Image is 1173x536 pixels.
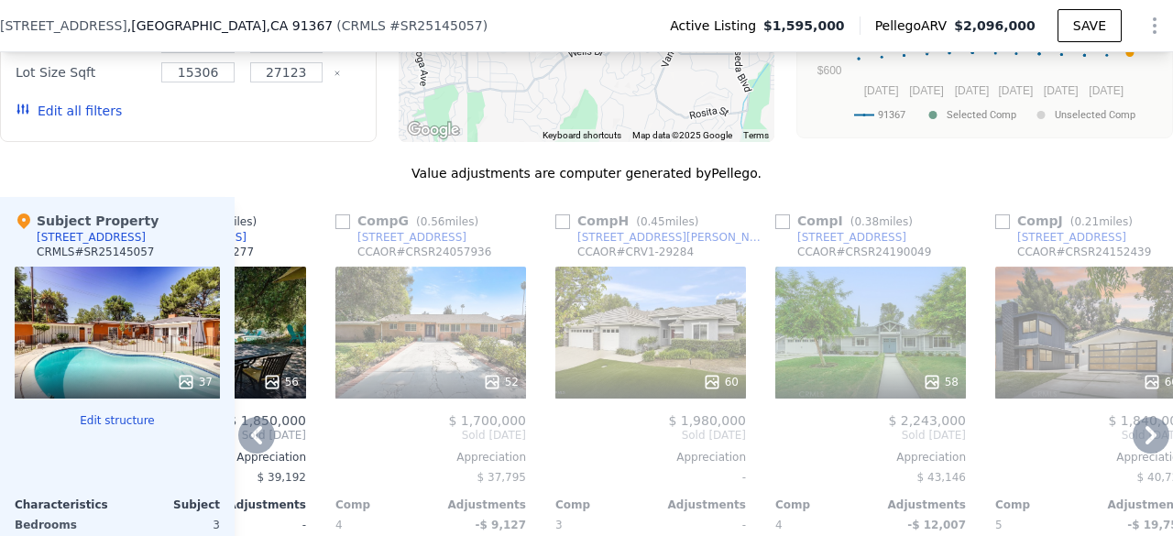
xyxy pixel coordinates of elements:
[775,230,906,245] a: [STREET_ADDRESS]
[483,373,519,391] div: 52
[763,16,845,35] span: $1,595,000
[357,245,491,259] div: CCAOR # CRSR24057936
[335,519,343,531] span: 4
[336,16,488,35] div: ( )
[775,519,783,531] span: 4
[917,471,966,484] span: $ 43,146
[775,498,871,512] div: Comp
[335,230,466,245] a: [STREET_ADDRESS]
[555,428,746,443] span: Sold [DATE]
[357,230,466,245] div: [STREET_ADDRESS]
[995,212,1140,230] div: Comp J
[263,373,299,391] div: 56
[854,215,879,228] span: 0.38
[775,212,920,230] div: Comp I
[177,373,213,391] div: 37
[389,18,483,33] span: # SR25145057
[403,118,464,142] img: Google
[16,102,122,120] button: Edit all filters
[15,413,220,428] button: Edit structure
[1058,9,1122,42] button: SAVE
[555,212,706,230] div: Comp H
[1055,109,1135,121] text: Unselected Comp
[1017,245,1151,259] div: CCAOR # CRSR24152439
[910,84,945,97] text: [DATE]
[668,413,746,428] span: $ 1,980,000
[888,413,966,428] span: $ 2,243,000
[954,18,1036,33] span: $2,096,000
[995,498,1091,512] div: Comp
[743,130,769,140] a: Terms
[651,498,746,512] div: Adjustments
[37,230,146,245] div: [STREET_ADDRESS]
[335,212,486,230] div: Comp G
[577,230,768,245] div: [STREET_ADDRESS][PERSON_NAME]
[421,215,445,228] span: 0.56
[947,109,1016,121] text: Selected Comp
[555,465,746,490] div: -
[335,450,526,465] div: Appreciation
[555,450,746,465] div: Appreciation
[342,18,386,33] span: CRMLS
[477,471,526,484] span: $ 37,795
[543,129,621,142] button: Keyboard shortcuts
[266,18,333,33] span: , CA 91367
[632,130,732,140] span: Map data ©2025 Google
[555,230,768,245] a: [STREET_ADDRESS][PERSON_NAME]
[403,118,464,142] a: Open this area in Google Maps (opens a new window)
[334,70,341,77] button: Clear
[258,471,306,484] span: $ 39,192
[555,498,651,512] div: Comp
[37,245,154,259] div: CRMLS # SR25145057
[117,498,220,512] div: Subject
[409,215,486,228] span: ( miles)
[864,84,899,97] text: [DATE]
[211,498,306,512] div: Adjustments
[431,498,526,512] div: Adjustments
[577,245,694,259] div: CCAOR # CRV1-29284
[797,230,906,245] div: [STREET_ADDRESS]
[15,212,159,230] div: Subject Property
[448,413,526,428] span: $ 1,700,000
[1136,7,1173,44] button: Show Options
[1063,215,1140,228] span: ( miles)
[875,16,955,35] span: Pellego ARV
[907,519,966,531] span: -$ 12,007
[797,245,931,259] div: CCAOR # CRSR24190049
[999,84,1034,97] text: [DATE]
[775,428,966,443] span: Sold [DATE]
[923,373,959,391] div: 58
[555,519,563,531] span: 3
[775,450,966,465] div: Appreciation
[1074,215,1099,228] span: 0.21
[843,215,920,228] span: ( miles)
[335,428,526,443] span: Sold [DATE]
[955,84,990,97] text: [DATE]
[871,498,966,512] div: Adjustments
[995,230,1126,245] a: [STREET_ADDRESS]
[228,413,306,428] span: $ 1,850,000
[703,373,739,391] div: 60
[476,519,526,531] span: -$ 9,127
[1090,84,1124,97] text: [DATE]
[15,498,117,512] div: Characteristics
[629,215,706,228] span: ( miles)
[1044,84,1079,97] text: [DATE]
[335,498,431,512] div: Comp
[127,16,333,35] span: , [GEOGRAPHIC_DATA]
[995,519,1003,531] span: 5
[16,60,150,85] div: Lot Size Sqft
[878,109,905,121] text: 91367
[817,64,842,77] text: $600
[670,16,763,35] span: Active Listing
[641,215,665,228] span: 0.45
[1017,230,1126,245] div: [STREET_ADDRESS]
